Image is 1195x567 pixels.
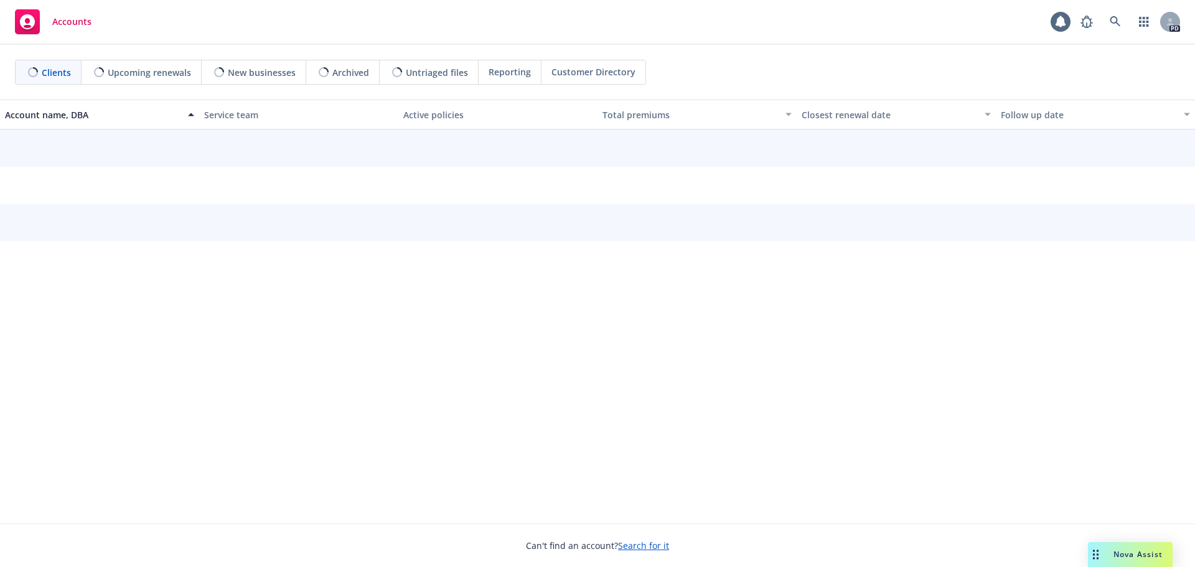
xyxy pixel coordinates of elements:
[996,100,1195,129] button: Follow up date
[602,108,778,121] div: Total premiums
[108,66,191,79] span: Upcoming renewals
[1074,9,1099,34] a: Report a Bug
[42,66,71,79] span: Clients
[797,100,996,129] button: Closest renewal date
[1001,108,1176,121] div: Follow up date
[52,17,91,27] span: Accounts
[489,65,531,78] span: Reporting
[618,540,669,551] a: Search for it
[398,100,597,129] button: Active policies
[10,4,96,39] a: Accounts
[526,539,669,552] span: Can't find an account?
[1088,542,1173,567] button: Nova Assist
[1113,549,1163,560] span: Nova Assist
[406,66,468,79] span: Untriaged files
[199,100,398,129] button: Service team
[802,108,977,121] div: Closest renewal date
[5,108,180,121] div: Account name, DBA
[1132,9,1156,34] a: Switch app
[403,108,593,121] div: Active policies
[551,65,635,78] span: Customer Directory
[597,100,797,129] button: Total premiums
[1088,542,1104,567] div: Drag to move
[332,66,369,79] span: Archived
[1103,9,1128,34] a: Search
[228,66,296,79] span: New businesses
[204,108,393,121] div: Service team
